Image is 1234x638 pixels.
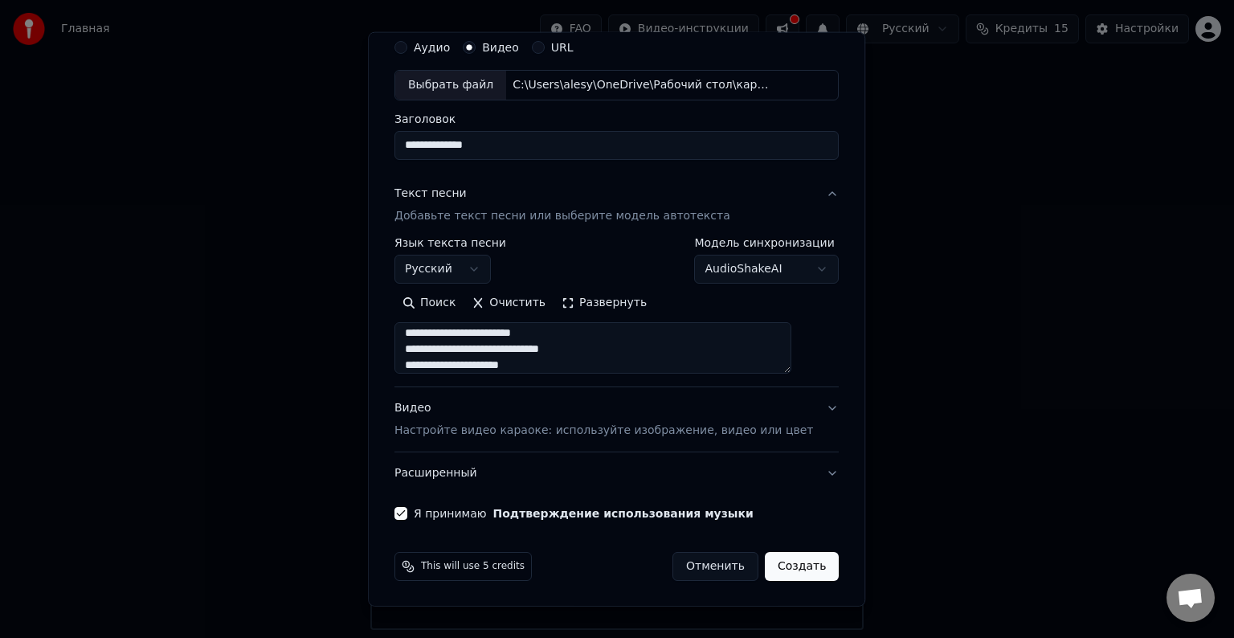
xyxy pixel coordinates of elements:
div: Выбрать файл [395,71,506,100]
p: Добавьте текст песни или выберите модель автотекста [394,208,730,224]
button: ВидеоНастройте видео караоке: используйте изображение, видео или цвет [394,387,839,452]
span: This will use 5 credits [421,560,525,573]
button: Создать [765,552,839,581]
div: C:\Users\alesy\OneDrive\Рабочий стол\караоке\Сергей_Лазарев_В_самое_сердце.mp4 [506,77,779,93]
button: Очистить [464,290,554,316]
label: Видео [482,42,519,53]
button: Отменить [672,552,758,581]
div: Видео [394,400,813,439]
p: Настройте видео караоке: используйте изображение, видео или цвет [394,423,813,439]
label: Язык текста песни [394,237,506,248]
label: Модель синхронизации [695,237,840,248]
div: Текст песни [394,186,467,202]
label: Аудио [414,42,450,53]
div: Текст песниДобавьте текст песни или выберите модель автотекста [394,237,839,386]
button: Я принимаю [493,508,754,519]
label: URL [551,42,574,53]
label: Я принимаю [414,508,754,519]
button: Расширенный [394,452,839,494]
button: Поиск [394,290,464,316]
button: Развернуть [554,290,655,316]
button: Текст песниДобавьте текст песни или выберите модель автотекста [394,173,839,237]
label: Заголовок [394,113,839,125]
